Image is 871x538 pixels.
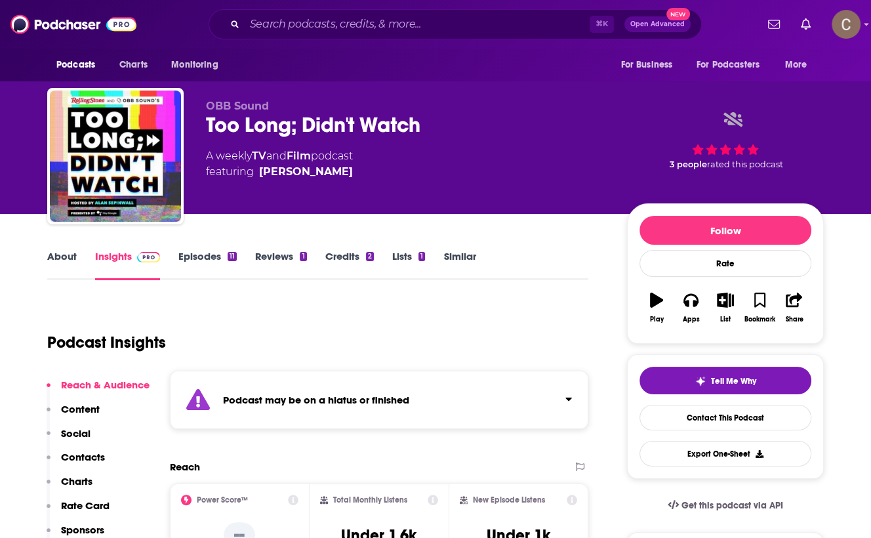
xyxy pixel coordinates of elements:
[639,250,811,277] div: Rate
[796,13,816,35] a: Show notifications dropdown
[209,9,702,39] div: Search podcasts, credits, & more...
[119,56,148,74] span: Charts
[47,52,112,77] button: open menu
[228,252,237,261] div: 11
[688,52,779,77] button: open menu
[776,52,824,77] button: open menu
[683,316,700,323] div: Apps
[670,159,707,169] span: 3 people
[639,367,811,394] button: tell me why sparkleTell Me Why
[590,16,614,33] span: ⌘ K
[639,441,811,466] button: Export One-Sheet
[630,21,685,28] span: Open Advanced
[325,250,374,280] a: Credits2
[223,394,409,406] strong: Podcast may be on a hiatus or finished
[170,461,200,473] h2: Reach
[47,250,77,280] a: About
[61,524,104,536] p: Sponsors
[624,16,691,32] button: Open AdvancedNew
[392,250,425,280] a: Lists1
[627,100,824,181] div: 3 peoplerated this podcast
[666,8,690,20] span: New
[259,164,353,180] a: Alan Sepinwall
[333,495,407,505] h2: Total Monthly Listens
[300,252,306,261] div: 1
[287,150,311,162] a: Film
[657,489,794,522] a: Get this podcast via API
[832,10,861,39] span: Logged in as clay.bolton
[785,56,807,74] span: More
[697,56,760,74] span: For Podcasters
[206,148,353,180] div: A weekly podcast
[206,164,353,180] span: featuring
[47,427,91,451] button: Social
[473,495,545,505] h2: New Episode Listens
[418,252,425,261] div: 1
[707,159,783,169] span: rated this podcast
[650,316,664,323] div: Play
[111,52,155,77] a: Charts
[47,333,166,352] h1: Podcast Insights
[785,316,803,323] div: Share
[47,451,105,475] button: Contacts
[674,284,708,331] button: Apps
[61,475,92,487] p: Charts
[206,100,269,112] span: OBB Sound
[61,451,105,463] p: Contacts
[47,475,92,499] button: Charts
[763,13,785,35] a: Show notifications dropdown
[162,52,235,77] button: open menu
[56,56,95,74] span: Podcasts
[681,500,783,511] span: Get this podcast via API
[639,284,674,331] button: Play
[639,216,811,245] button: Follow
[611,52,689,77] button: open menu
[197,495,248,505] h2: Power Score™
[47,403,100,427] button: Content
[777,284,811,331] button: Share
[61,499,110,512] p: Rate Card
[95,250,160,280] a: InsightsPodchaser Pro
[695,376,706,386] img: tell me why sparkle
[708,284,742,331] button: List
[639,405,811,430] a: Contact This Podcast
[742,284,777,331] button: Bookmark
[50,91,181,222] img: Too Long; Didn't Watch
[47,379,150,403] button: Reach & Audience
[61,403,100,415] p: Content
[178,250,237,280] a: Episodes11
[720,316,731,323] div: List
[61,427,91,440] p: Social
[170,371,588,429] section: Click to expand status details
[171,56,218,74] span: Monitoring
[366,252,374,261] div: 2
[252,150,266,162] a: TV
[711,376,756,386] span: Tell Me Why
[620,56,672,74] span: For Business
[245,14,590,35] input: Search podcasts, credits, & more...
[137,252,160,262] img: Podchaser Pro
[443,250,476,280] a: Similar
[266,150,287,162] span: and
[832,10,861,39] img: User Profile
[47,499,110,524] button: Rate Card
[61,379,150,391] p: Reach & Audience
[255,250,306,280] a: Reviews1
[10,12,136,37] img: Podchaser - Follow, Share and Rate Podcasts
[744,316,775,323] div: Bookmark
[832,10,861,39] button: Show profile menu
